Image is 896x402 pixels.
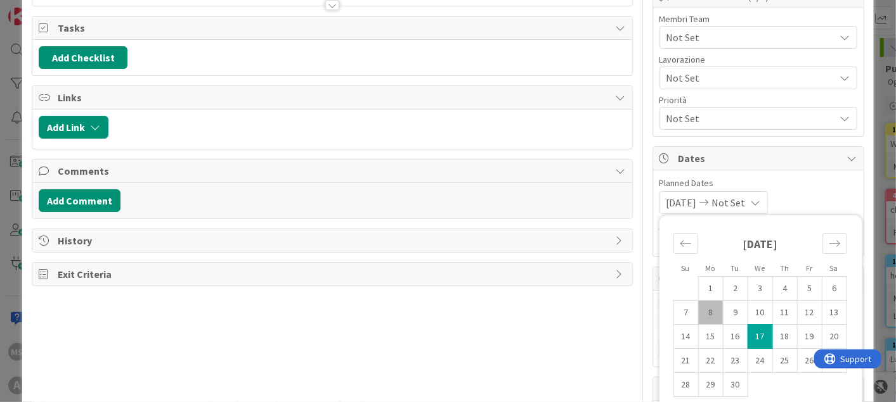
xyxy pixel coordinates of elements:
[659,15,857,23] div: Membri Team
[666,195,697,210] span: [DATE]
[822,349,847,373] td: Choose Saturday, 27/Sep/2025 12:00 as your check-out date. It’s available.
[772,277,797,301] td: Choose Thursday, 04/Sep/2025 12:00 as your check-out date. It’s available.
[698,325,723,349] td: Choose Monday, 15/Sep/2025 12:00 as your check-out date. It’s available.
[822,233,847,254] div: Move forward to switch to the next month.
[748,301,772,325] td: Choose Wednesday, 10/Sep/2025 12:00 as your check-out date. It’s available.
[666,69,829,87] span: Not Set
[806,263,812,273] small: Fr
[39,189,120,212] button: Add Comment
[39,46,127,69] button: Add Checklist
[673,301,698,325] td: Choose Sunday, 07/Sep/2025 12:00 as your check-out date. It’s available.
[797,325,822,349] td: Choose Friday, 19/Sep/2025 12:00 as your check-out date. It’s available.
[666,111,835,126] span: Not Set
[780,263,789,273] small: Th
[712,195,746,210] span: Not Set
[797,349,822,373] td: Choose Friday, 26/Sep/2025 12:00 as your check-out date. It’s available.
[58,20,609,35] span: Tasks
[797,277,822,301] td: Choose Friday, 05/Sep/2025 12:00 as your check-out date. It’s available.
[659,96,857,104] div: Priorità
[743,237,777,251] strong: [DATE]
[772,301,797,325] td: Choose Thursday, 11/Sep/2025 12:00 as your check-out date. It’s available.
[678,151,841,166] span: Dates
[27,2,58,17] span: Support
[723,325,748,349] td: Choose Tuesday, 16/Sep/2025 12:00 as your check-out date. It’s available.
[706,263,715,273] small: Mo
[822,301,847,325] td: Choose Saturday, 13/Sep/2025 12:00 as your check-out date. It’s available.
[39,116,108,139] button: Add Link
[58,267,609,282] span: Exit Criteria
[673,349,698,373] td: Choose Sunday, 21/Sep/2025 12:00 as your check-out date. It’s available.
[58,233,609,248] span: History
[748,349,772,373] td: Choose Wednesday, 24/Sep/2025 12:00 as your check-out date. It’s available.
[698,349,723,373] td: Choose Monday, 22/Sep/2025 12:00 as your check-out date. It’s available.
[698,373,723,397] td: Choose Monday, 29/Sep/2025 12:00 as your check-out date. It’s available.
[673,325,698,349] td: Choose Sunday, 14/Sep/2025 12:00 as your check-out date. It’s available.
[755,263,765,273] small: We
[748,325,772,349] td: Selected as start date. Wednesday, 17/Sep/2025 12:00
[58,90,609,105] span: Links
[822,325,847,349] td: Choose Saturday, 20/Sep/2025 12:00 as your check-out date. It’s available.
[659,55,857,64] div: Lavorazione
[772,349,797,373] td: Choose Thursday, 25/Sep/2025 12:00 as your check-out date. It’s available.
[58,163,609,179] span: Comments
[731,263,739,273] small: Tu
[698,277,723,301] td: Choose Monday, 01/Sep/2025 12:00 as your check-out date. It’s available.
[659,177,857,190] span: Planned Dates
[830,263,838,273] small: Sa
[723,349,748,373] td: Choose Tuesday, 23/Sep/2025 12:00 as your check-out date. It’s available.
[748,277,772,301] td: Choose Wednesday, 03/Sep/2025 12:00 as your check-out date. It’s available.
[723,373,748,397] td: Choose Tuesday, 30/Sep/2025 12:00 as your check-out date. It’s available.
[682,263,690,273] small: Su
[698,301,723,325] td: Choose Monday, 08/Sep/2025 12:00 as your check-out date. It’s available.
[797,301,822,325] td: Choose Friday, 12/Sep/2025 12:00 as your check-out date. It’s available.
[723,301,748,325] td: Choose Tuesday, 09/Sep/2025 12:00 as your check-out date. It’s available.
[673,233,698,254] div: Move backward to switch to the previous month.
[822,277,847,301] td: Choose Saturday, 06/Sep/2025 12:00 as your check-out date. It’s available.
[666,30,835,45] span: Not Set
[673,373,698,397] td: Choose Sunday, 28/Sep/2025 12:00 as your check-out date. It’s available.
[723,277,748,301] td: Choose Tuesday, 02/Sep/2025 12:00 as your check-out date. It’s available.
[772,325,797,349] td: Choose Thursday, 18/Sep/2025 12:00 as your check-out date. It’s available.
